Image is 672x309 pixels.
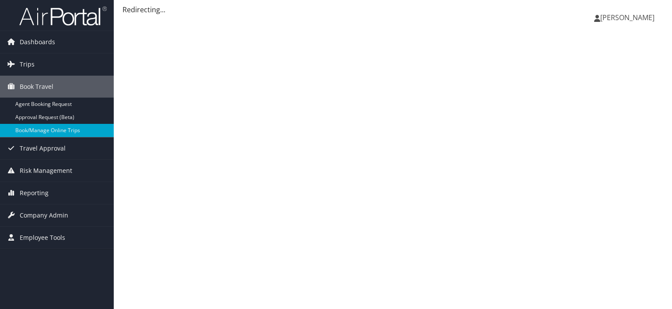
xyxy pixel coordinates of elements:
span: Employee Tools [20,227,65,249]
a: [PERSON_NAME] [594,4,663,31]
span: Reporting [20,182,49,204]
span: Dashboards [20,31,55,53]
span: Book Travel [20,76,53,98]
span: [PERSON_NAME] [600,13,654,22]
span: Risk Management [20,160,72,182]
span: Company Admin [20,204,68,226]
div: Redirecting... [122,4,663,15]
span: Trips [20,53,35,75]
img: airportal-logo.png [19,6,107,26]
span: Travel Approval [20,137,66,159]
